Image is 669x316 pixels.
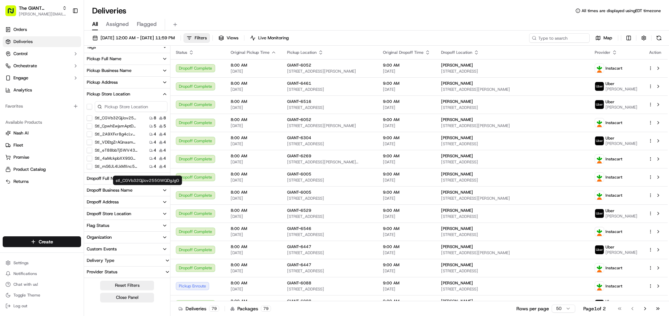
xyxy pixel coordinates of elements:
[287,280,311,286] span: GIANT-6088
[87,234,112,240] div: Organization
[654,33,664,43] button: Refresh
[605,86,637,92] span: [PERSON_NAME]
[84,220,170,231] button: Flag Status
[176,50,187,55] span: Status
[13,51,28,57] span: Control
[441,244,473,249] span: [PERSON_NAME]
[47,173,81,179] a: Powered byPylon
[582,8,661,13] span: All times are displayed using EDT timezone
[13,63,37,69] span: Orchestrate
[3,176,81,187] button: Returns
[231,214,276,219] span: [DATE]
[13,27,27,33] span: Orders
[287,69,372,74] span: [STREET_ADDRESS][PERSON_NAME]
[13,142,23,148] span: Fleet
[383,190,430,195] span: 9:00 AM
[3,36,81,47] a: Deliveries
[441,190,473,195] span: [PERSON_NAME]
[383,99,430,104] span: 9:00 AM
[441,159,584,165] span: [STREET_ADDRESS]
[13,260,29,266] span: Settings
[195,35,207,41] span: Filters
[287,262,311,268] span: GIANT-6447
[4,154,54,166] a: 📗Knowledge Base
[87,91,130,97] div: Pickup Store Location
[231,81,276,86] span: 8:00 AM
[231,177,276,183] span: [DATE]
[13,130,29,136] span: Nash AI
[383,286,430,292] span: [DATE]
[603,35,612,41] span: Map
[383,135,430,141] span: 9:00 AM
[383,171,430,177] span: 9:00 AM
[95,148,138,153] label: stl_eT88bbTj5WV43BEJ84SvGj
[287,196,372,201] span: [STREET_ADDRESS]
[84,185,170,196] button: Dropoff Business Name
[179,305,219,312] div: Deliveries
[3,3,70,19] button: The GIANT Company[PERSON_NAME][EMAIL_ADDRESS][DOMAIN_NAME]
[231,299,276,304] span: 8:00 AM
[113,176,182,185] div: stl_CGVb32QjJov255GWQDgJgG
[13,282,38,287] span: Chat with us!
[19,11,67,17] button: [PERSON_NAME][EMAIL_ADDRESS][DOMAIN_NAME]
[163,115,166,121] span: 8
[231,50,270,55] span: Original Pickup Time
[84,88,170,100] button: Pickup Store Location
[163,156,166,161] span: 4
[383,232,430,237] span: [DATE]
[54,154,111,166] a: 💻API Documentation
[154,131,156,137] span: 4
[230,305,271,312] div: Packages
[7,66,20,80] img: Nash
[13,179,29,185] span: Returns
[87,211,131,217] div: Dropoff Store Location
[3,128,81,139] button: Nash AI
[605,174,622,180] span: Instacart
[383,87,430,92] span: [DATE]
[154,164,156,169] span: 4
[3,73,81,83] button: Engage
[87,68,131,74] div: Pickup Business Name
[592,33,615,43] button: Map
[583,305,606,312] div: Page 1 of 2
[231,190,276,195] span: 8:00 AM
[3,269,81,278] button: Notifications
[595,50,611,55] span: Provider
[13,75,28,81] span: Engage
[87,56,121,62] div: Pickup Full Name
[383,81,430,86] span: 9:00 AM
[441,99,473,104] span: [PERSON_NAME]
[595,118,604,127] img: profile_instacart_ahold_partner.png
[163,164,166,169] span: 4
[3,85,81,95] a: Analytics
[441,299,473,304] span: [PERSON_NAME]
[87,175,122,182] div: Dropoff Full Name
[287,177,372,183] span: [STREET_ADDRESS]
[5,166,78,172] a: Product Catalog
[287,208,311,213] span: GIANT-6529
[595,264,604,272] img: profile_instacart_ahold_partner.png
[5,130,78,136] a: Nash AI
[100,281,154,290] button: Reset Filters
[3,24,81,35] a: Orders
[5,154,78,160] a: Promise
[154,140,156,145] span: 4
[5,179,78,185] a: Returns
[231,123,276,128] span: [DATE]
[95,164,138,169] label: stl_mS6JL4LkMXnc5dkfwui2Lq
[287,81,311,86] span: GIANT-6461
[605,283,622,289] span: Instacart
[441,208,473,213] span: [PERSON_NAME]
[287,171,311,177] span: GIANT-6005
[648,50,662,55] div: Action
[163,148,166,153] span: 4
[231,141,276,147] span: [DATE]
[84,77,170,88] button: Pickup Address
[231,63,276,68] span: 8:00 AM
[84,208,170,220] button: Dropoff Store Location
[231,196,276,201] span: [DATE]
[154,123,156,129] span: 5
[231,244,276,249] span: 8:00 AM
[13,303,27,309] span: Log out
[287,268,372,274] span: [STREET_ADDRESS]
